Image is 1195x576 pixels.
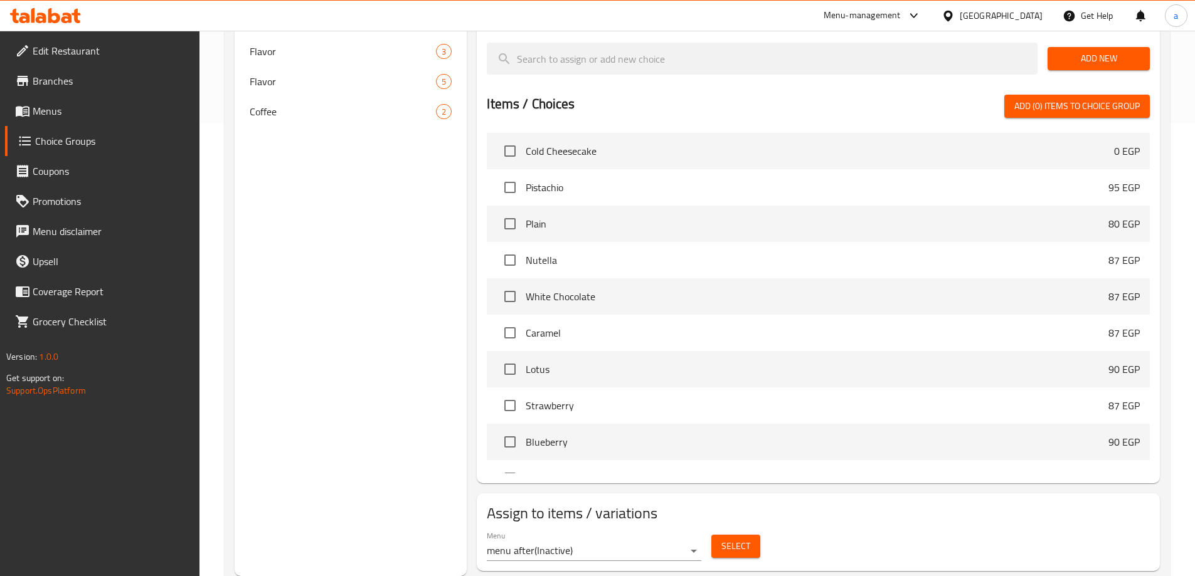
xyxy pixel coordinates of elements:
button: Add (0) items to choice group [1004,95,1150,118]
h2: Items / Choices [487,95,575,113]
span: Grocery Checklist [33,314,189,329]
span: Caramel [526,325,1108,340]
span: Select [721,538,750,554]
a: Menu disclaimer [5,216,199,246]
span: Choice Groups [35,134,189,149]
span: Select choice [497,211,523,237]
a: Grocery Checklist [5,306,199,337]
div: Coffee2 [235,97,467,127]
div: [GEOGRAPHIC_DATA] [960,9,1043,23]
span: Select choice [497,392,523,419]
span: Branches [33,73,189,88]
span: Banana Cup [526,471,1103,486]
span: Lotus [526,362,1108,377]
p: 90 EGP [1108,434,1140,449]
div: menu after(Inactive) [487,541,701,561]
span: a [1174,9,1178,23]
button: Select [711,535,760,558]
span: Add (0) items to choice group [1014,98,1140,114]
a: Coupons [5,156,199,186]
a: Edit Restaurant [5,36,199,66]
span: Edit Restaurant [33,43,189,58]
div: Choices [436,44,452,59]
a: Promotions [5,186,199,216]
span: Flavor [250,44,437,59]
span: Menu disclaimer [33,224,189,239]
span: Get support on: [6,370,64,386]
span: Select choice [497,320,523,346]
a: Support.OpsPlatform [6,382,86,399]
span: Coffee [250,104,437,119]
span: Plain [526,216,1108,231]
p: 87 EGP [1108,253,1140,268]
div: Flavor5 [235,66,467,97]
p: 87 EGP [1108,289,1140,304]
span: 2 [437,106,451,118]
input: search [487,43,1038,75]
span: White Chocolate [526,289,1108,304]
p: 95 EGP [1108,180,1140,195]
div: Flavor3 [235,36,467,66]
p: 0 EGP [1114,144,1140,159]
a: Branches [5,66,199,96]
button: Add New [1048,47,1150,70]
p: 100 EGP [1103,471,1140,486]
h2: Assign to items / variations [487,503,1150,523]
span: Coupons [33,164,189,179]
span: Version: [6,348,37,365]
div: Choices [436,74,452,89]
span: Select choice [497,465,523,491]
span: 3 [437,46,451,58]
span: Add New [1058,51,1140,66]
span: Promotions [33,194,189,209]
p: 87 EGP [1108,398,1140,413]
span: Cold Cheesecake [526,144,1114,159]
a: Menus [5,96,199,126]
a: Upsell [5,246,199,276]
span: 1.0.0 [39,348,58,365]
div: Menu-management [824,8,901,23]
span: Upsell [33,254,189,269]
span: Nutella [526,253,1108,268]
p: 80 EGP [1108,216,1140,231]
p: 90 EGP [1108,362,1140,377]
span: Coverage Report [33,284,189,299]
span: Select choice [497,138,523,164]
span: Strawberry [526,398,1108,413]
span: Blueberry [526,434,1108,449]
span: Select choice [497,247,523,273]
p: 87 EGP [1108,325,1140,340]
span: 5 [437,76,451,88]
span: Select choice [497,174,523,201]
div: Choices [436,104,452,119]
span: Select choice [497,356,523,382]
a: Choice Groups [5,126,199,156]
span: Menus [33,103,189,118]
span: Select choice [497,429,523,455]
a: Coverage Report [5,276,199,306]
span: Flavor [250,74,437,89]
span: Pistachio [526,180,1108,195]
label: Menu [487,532,505,540]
